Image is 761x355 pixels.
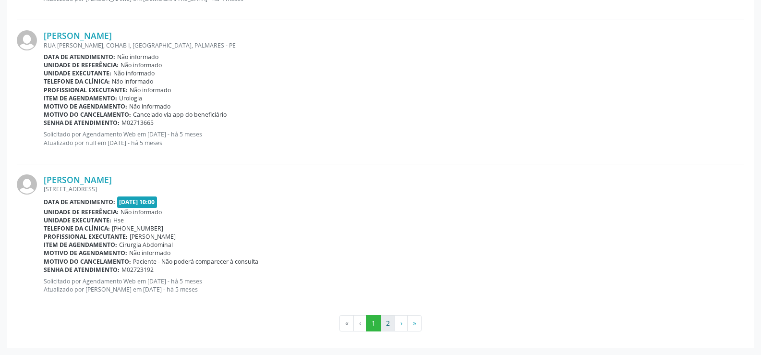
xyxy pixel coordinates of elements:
b: Data de atendimento: [44,53,115,61]
div: RUA [PERSON_NAME], COHAB I, [GEOGRAPHIC_DATA], PALMARES - PE [44,41,744,49]
span: M02723192 [121,266,154,274]
b: Unidade executante: [44,216,111,224]
span: Não informado [130,86,171,94]
button: Go to page 2 [380,315,395,331]
b: Profissional executante: [44,233,128,241]
b: Telefone da clínica: [44,77,110,86]
b: Unidade de referência: [44,61,119,69]
span: Urologia [119,94,142,102]
span: Cancelado via app do beneficiário [133,110,227,119]
b: Item de agendamento: [44,241,117,249]
span: Hse [113,216,124,224]
b: Item de agendamento: [44,94,117,102]
span: [PHONE_NUMBER] [112,224,163,233]
a: [PERSON_NAME] [44,30,112,41]
span: Não informado [117,53,158,61]
b: Motivo do cancelamento: [44,257,131,266]
button: Go to next page [395,315,408,331]
b: Motivo do cancelamento: [44,110,131,119]
b: Motivo de agendamento: [44,249,127,257]
span: Não informado [129,102,170,110]
img: img [17,174,37,195]
b: Unidade de referência: [44,208,119,216]
span: Não informado [121,61,162,69]
b: Unidade executante: [44,69,111,77]
a: [PERSON_NAME] [44,174,112,185]
b: Motivo de agendamento: [44,102,127,110]
b: Senha de atendimento: [44,266,120,274]
span: Não informado [113,69,155,77]
span: Cirurgia Abdominal [119,241,173,249]
span: Paciente - Não poderá comparecer à consulta [133,257,258,266]
span: M02713665 [121,119,154,127]
ul: Pagination [17,315,744,331]
button: Go to last page [407,315,422,331]
span: Não informado [121,208,162,216]
b: Senha de atendimento: [44,119,120,127]
span: [DATE] 10:00 [117,196,157,208]
b: Telefone da clínica: [44,224,110,233]
p: Solicitado por Agendamento Web em [DATE] - há 5 meses Atualizado por [PERSON_NAME] em [DATE] - há... [44,277,744,294]
b: Data de atendimento: [44,198,115,206]
span: [PERSON_NAME] [130,233,176,241]
b: Profissional executante: [44,86,128,94]
div: [STREET_ADDRESS] [44,185,744,193]
button: Go to page 1 [366,315,381,331]
p: Solicitado por Agendamento Web em [DATE] - há 5 meses Atualizado por null em [DATE] - há 5 meses [44,130,744,147]
img: img [17,30,37,50]
span: Não informado [112,77,153,86]
span: Não informado [129,249,170,257]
